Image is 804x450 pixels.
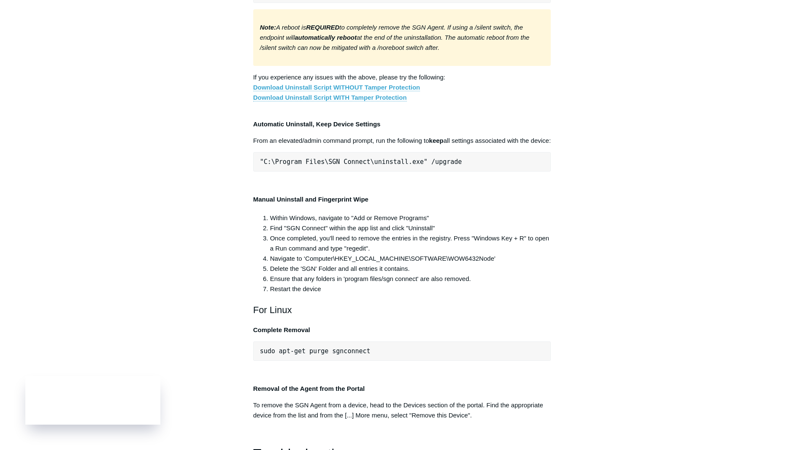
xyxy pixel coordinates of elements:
[295,34,357,41] strong: automatically reboot
[306,24,339,31] strong: REQUIRED
[253,84,420,91] a: Download Uninstall Script WITHOUT Tamper Protection
[270,254,551,264] li: Navigate to ‘Computer\HKEY_LOCAL_MACHINE\SOFTWARE\WOW6432Node'
[270,233,551,254] li: Once completed, you'll need to remove the entries in the registry. Press "Windows Key + R" to ope...
[270,264,551,274] li: Delete the 'SGN' Folder and all entries it contains.
[253,303,551,317] h2: For Linux
[253,137,551,144] span: From an elevated/admin command prompt, run the following to all settings associated with the device:
[253,94,407,101] a: Download Uninstall Script WITH Tamper Protection
[270,213,551,223] li: Within Windows, navigate to "Add or Remove Programs"
[253,120,381,128] strong: Automatic Uninstall, Keep Device Settings
[253,196,368,203] strong: Manual Uninstall and Fingerprint Wipe
[253,341,551,361] pre: sudo apt-get purge sgnconnect
[253,72,551,103] p: If you experience any issues with the above, please try the following:
[253,401,543,419] span: To remove the SGN Agent from a device, head to the Devices section of the portal. Find the approp...
[260,24,530,51] em: A reboot is to completely remove the SGN Agent. If using a /silent switch, the endpoint will at t...
[429,137,444,144] strong: keep
[253,326,310,333] strong: Complete Removal
[253,385,365,392] strong: Removal of the Agent from the Portal
[25,376,160,425] iframe: Todyl Status
[270,284,551,294] li: Restart the device
[260,24,276,31] strong: Note:
[270,223,551,233] li: Find "SGN Connect" within the app list and click "Uninstall"
[260,158,462,166] span: "C:\Program Files\SGN Connect\uninstall.exe" /upgrade
[270,274,551,284] li: Ensure that any folders in 'program files/sgn connect' are also removed.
